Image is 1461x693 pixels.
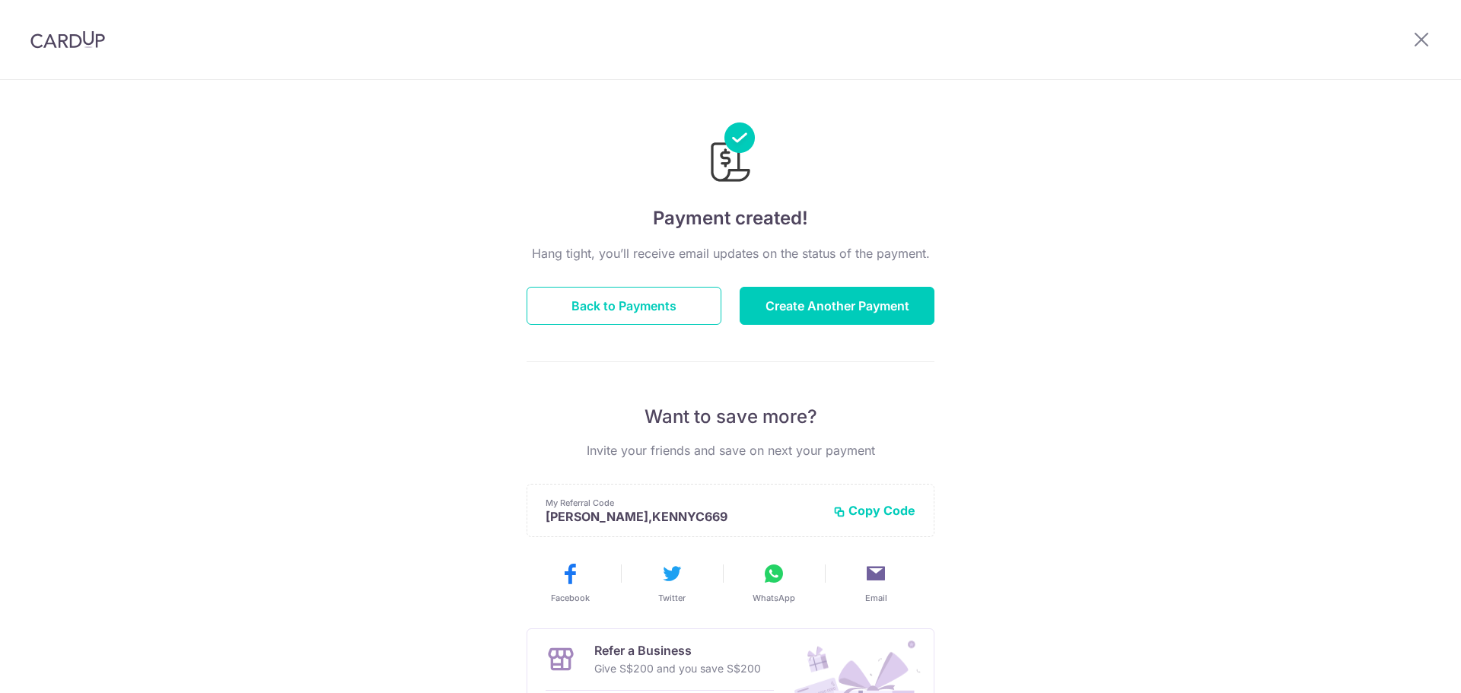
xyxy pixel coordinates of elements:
[706,122,755,186] img: Payments
[527,244,934,262] p: Hang tight, you’ll receive email updates on the status of the payment.
[546,497,821,509] p: My Referral Code
[546,509,821,524] p: [PERSON_NAME],KENNYC669
[627,561,717,604] button: Twitter
[594,660,761,678] p: Give S$200 and you save S$200
[753,592,795,604] span: WhatsApp
[729,561,819,604] button: WhatsApp
[525,561,615,604] button: Facebook
[527,205,934,232] h4: Payment created!
[30,30,105,49] img: CardUp
[594,641,761,660] p: Refer a Business
[527,405,934,429] p: Want to save more?
[833,503,915,518] button: Copy Code
[527,287,721,325] button: Back to Payments
[740,287,934,325] button: Create Another Payment
[658,592,686,604] span: Twitter
[527,441,934,459] p: Invite your friends and save on next your payment
[831,561,921,604] button: Email
[865,592,887,604] span: Email
[551,592,590,604] span: Facebook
